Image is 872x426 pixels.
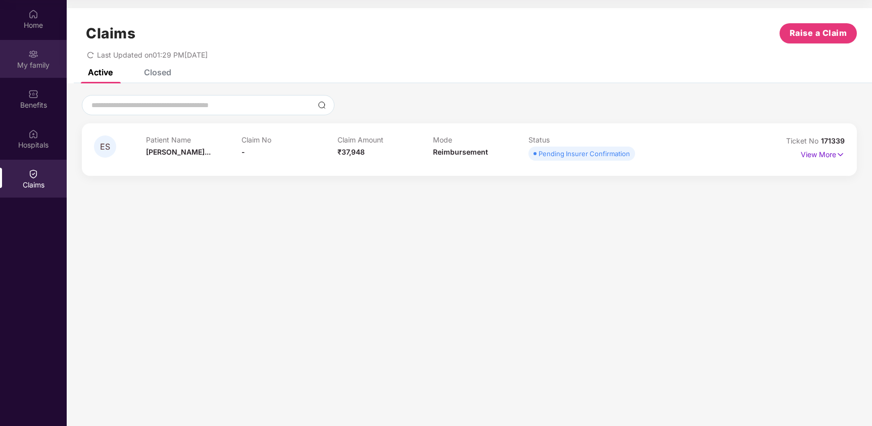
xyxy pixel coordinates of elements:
[790,27,847,39] span: Raise a Claim
[433,148,488,156] span: Reimbursement
[528,135,624,144] p: Status
[87,51,94,59] span: redo
[780,23,857,43] button: Raise a Claim
[100,143,110,151] span: ES
[786,136,821,145] span: Ticket No
[146,148,211,156] span: [PERSON_NAME]...
[318,101,326,109] img: svg+xml;base64,PHN2ZyBpZD0iU2VhcmNoLTMyeDMyIiB4bWxucz0iaHR0cDovL3d3dy53My5vcmcvMjAwMC9zdmciIHdpZH...
[241,148,245,156] span: -
[28,49,38,59] img: svg+xml;base64,PHN2ZyB3aWR0aD0iMjAiIGhlaWdodD0iMjAiIHZpZXdCb3g9IjAgMCAyMCAyMCIgZmlsbD0ibm9uZSIgeG...
[28,9,38,19] img: svg+xml;base64,PHN2ZyBpZD0iSG9tZSIgeG1sbnM9Imh0dHA6Ly93d3cudzMub3JnLzIwMDAvc3ZnIiB3aWR0aD0iMjAiIG...
[28,89,38,99] img: svg+xml;base64,PHN2ZyBpZD0iQmVuZWZpdHMiIHhtbG5zPSJodHRwOi8vd3d3LnczLm9yZy8yMDAwL3N2ZyIgd2lkdGg9Ij...
[28,169,38,179] img: svg+xml;base64,PHN2ZyBpZD0iQ2xhaW0iIHhtbG5zPSJodHRwOi8vd3d3LnczLm9yZy8yMDAwL3N2ZyIgd2lkdGg9IjIwIi...
[836,149,845,160] img: svg+xml;base64,PHN2ZyB4bWxucz0iaHR0cDovL3d3dy53My5vcmcvMjAwMC9zdmciIHdpZHRoPSIxNyIgaGVpZ2h0PSIxNy...
[337,135,433,144] p: Claim Amount
[801,147,845,160] p: View More
[144,67,171,77] div: Closed
[241,135,337,144] p: Claim No
[88,67,113,77] div: Active
[433,135,528,144] p: Mode
[337,148,365,156] span: ₹37,948
[28,129,38,139] img: svg+xml;base64,PHN2ZyBpZD0iSG9zcGl0YWxzIiB4bWxucz0iaHR0cDovL3d3dy53My5vcmcvMjAwMC9zdmciIHdpZHRoPS...
[86,25,135,42] h1: Claims
[821,136,845,145] span: 171339
[539,149,630,159] div: Pending Insurer Confirmation
[146,135,241,144] p: Patient Name
[97,51,208,59] span: Last Updated on 01:29 PM[DATE]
